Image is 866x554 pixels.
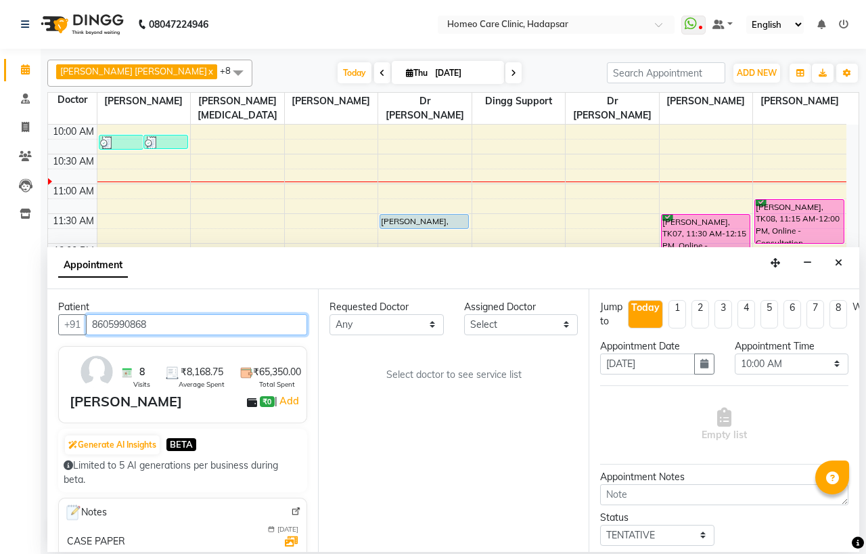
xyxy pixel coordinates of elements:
[386,368,522,382] span: Select doctor to see service list
[275,393,301,409] span: |
[260,396,274,407] span: ₹0
[277,524,298,534] span: [DATE]
[607,62,725,83] input: Search Appointment
[97,93,191,110] span: [PERSON_NAME]
[600,354,695,375] input: yyyy-mm-dd
[35,5,127,43] img: logo
[50,154,97,169] div: 10:30 AM
[702,408,747,442] span: Empty list
[86,314,307,335] input: Search by Name/Mobile/Email/Code
[329,300,444,314] div: Requested Doctor
[566,93,659,124] span: Dr [PERSON_NAME]
[737,68,777,78] span: ADD NEW
[755,200,844,243] div: [PERSON_NAME], TK08, 11:15 AM-12:00 PM, Online - Consultation
[191,93,284,124] span: [PERSON_NAME][MEDICAL_DATA]
[737,300,755,328] li: 4
[166,438,196,451] span: BETA
[259,379,295,389] span: Total Spent
[65,435,160,454] button: Generate AI Insights
[50,214,97,228] div: 11:30 AM
[64,459,302,487] div: Limited to 5 AI generations per business during beta.
[220,65,241,76] span: +8
[133,379,150,389] span: Visits
[149,5,208,43] b: 08047224946
[70,391,182,412] div: [PERSON_NAME]
[64,504,107,521] span: Notes
[77,352,116,391] img: avatar
[600,300,622,328] div: Jump to
[714,300,732,328] li: 3
[431,63,499,83] input: 2025-09-04
[181,365,223,379] span: ₹8,168.75
[50,125,97,139] div: 10:00 AM
[691,300,709,328] li: 2
[378,93,472,124] span: Dr [PERSON_NAME]
[48,93,97,107] div: Doctor
[338,62,371,83] span: Today
[403,68,431,78] span: Thu
[50,184,97,198] div: 11:00 AM
[600,339,714,354] div: Appointment Date
[472,93,566,110] span: Dingg Support
[806,300,824,328] li: 7
[207,66,213,77] a: x
[600,470,848,484] div: Appointment Notes
[600,511,714,525] div: Status
[60,66,207,77] span: [PERSON_NAME] [PERSON_NAME]
[733,64,780,83] button: ADD NEW
[829,253,848,274] button: Close
[668,300,686,328] li: 1
[760,300,778,328] li: 5
[139,365,145,379] span: 8
[662,215,750,258] div: [PERSON_NAME], TK07, 11:30 AM-12:15 PM, Online - Consultation
[380,215,468,228] div: [PERSON_NAME], TK03, 11:30 AM-11:45 AM, In Person - Follow Up
[99,135,143,149] div: [PERSON_NAME], TK10, 10:10 AM-10:26 AM, Medicine,Courier Charges in City
[829,300,847,328] li: 8
[753,93,846,110] span: [PERSON_NAME]
[51,244,97,258] div: 12:00 PM
[735,339,849,354] div: Appointment Time
[144,135,187,148] div: [PERSON_NAME], TK09, 10:10 AM-10:25 AM, Medicine
[285,93,378,110] span: [PERSON_NAME]
[464,300,578,314] div: Assigned Doctor
[253,365,301,379] span: ₹65,350.00
[631,301,660,315] div: Today
[58,300,307,314] div: Patient
[67,534,125,549] div: CASE PAPER
[783,300,801,328] li: 6
[179,379,225,389] span: Average Spent
[58,253,128,278] span: Appointment
[277,393,301,409] a: Add
[58,314,87,335] button: +91
[660,93,753,110] span: [PERSON_NAME]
